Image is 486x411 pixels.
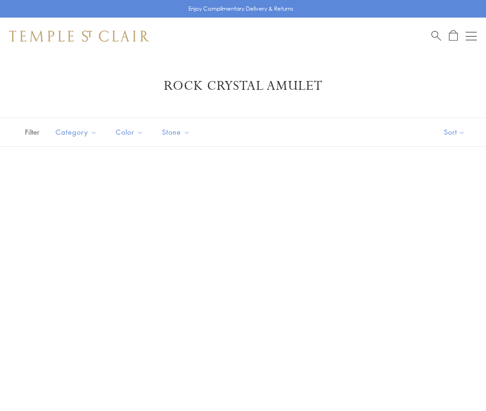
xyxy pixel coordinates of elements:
[431,30,441,42] a: Search
[51,126,104,138] span: Category
[423,118,486,146] button: Show sort by
[49,122,104,143] button: Category
[449,30,458,42] a: Open Shopping Bag
[466,31,477,42] button: Open navigation
[109,122,150,143] button: Color
[155,122,197,143] button: Stone
[188,4,293,13] p: Enjoy Complimentary Delivery & Returns
[9,31,149,42] img: Temple St. Clair
[23,78,463,94] h1: Rock Crystal Amulet
[111,126,150,138] span: Color
[157,126,197,138] span: Stone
